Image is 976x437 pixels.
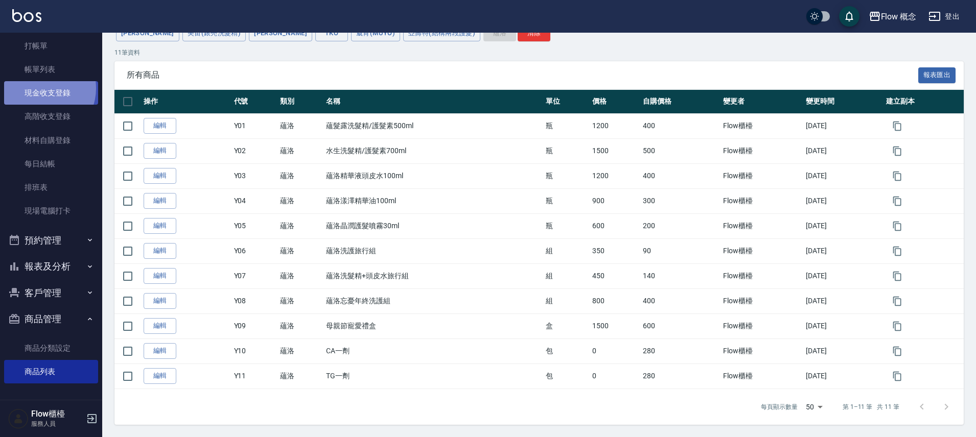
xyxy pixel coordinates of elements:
[144,268,176,284] a: 編輯
[323,263,543,288] td: 蘊洛洗髮精+頭皮水旅行組
[803,288,884,313] td: [DATE]
[249,26,312,41] button: [PERSON_NAME]
[590,163,641,188] td: 1200
[144,218,176,234] a: 編輯
[803,188,884,213] td: [DATE]
[640,213,721,238] td: 200
[351,26,400,41] button: 葳肯(Muyo)
[144,368,176,384] a: 編輯
[721,238,803,263] td: Flow櫃檯
[323,188,543,213] td: 蘊洛漾澤精華油100ml
[323,113,543,138] td: 蘊髮露洗髮精/護髮素500ml
[8,408,29,429] img: Person
[323,288,543,313] td: 蘊洛忘憂年終洗護組
[144,193,176,209] a: 編輯
[803,113,884,138] td: [DATE]
[231,238,277,263] td: Y06
[803,213,884,238] td: [DATE]
[590,313,641,338] td: 1500
[323,363,543,389] td: TG一劑
[543,263,589,288] td: 組
[231,113,277,138] td: Y01
[721,363,803,389] td: Flow櫃檯
[881,10,917,23] div: Flow 概念
[144,293,176,309] a: 編輯
[277,90,323,114] th: 類別
[543,363,589,389] td: 包
[918,67,956,83] button: 報表匯出
[277,213,323,238] td: 蘊洛
[590,288,641,313] td: 800
[590,138,641,163] td: 1500
[543,113,589,138] td: 瓶
[231,138,277,163] td: Y02
[4,336,98,360] a: 商品分類設定
[640,163,721,188] td: 400
[543,313,589,338] td: 盒
[403,26,480,41] button: 亞壽特(結構兩段護髮)
[721,313,803,338] td: Flow櫃檯
[543,188,589,213] td: 瓶
[803,338,884,363] td: [DATE]
[590,338,641,363] td: 0
[721,138,803,163] td: Flow櫃檯
[590,363,641,389] td: 0
[590,113,641,138] td: 1200
[640,288,721,313] td: 400
[543,213,589,238] td: 瓶
[114,48,964,57] p: 11 筆資料
[277,238,323,263] td: 蘊洛
[4,58,98,81] a: 帳單列表
[277,188,323,213] td: 蘊洛
[721,163,803,188] td: Flow櫃檯
[865,6,921,27] button: Flow 概念
[543,163,589,188] td: 瓶
[843,402,899,411] p: 第 1–11 筆 共 11 筆
[4,81,98,105] a: 現金收支登錄
[721,213,803,238] td: Flow櫃檯
[884,90,964,114] th: 建立副本
[12,9,41,22] img: Logo
[144,118,176,134] a: 編輯
[231,313,277,338] td: Y09
[590,263,641,288] td: 450
[31,409,83,419] h5: Flow櫃檯
[141,90,231,114] th: 操作
[144,143,176,159] a: 編輯
[127,70,918,80] span: 所有商品
[4,34,98,58] a: 打帳單
[803,163,884,188] td: [DATE]
[640,363,721,389] td: 280
[231,163,277,188] td: Y03
[4,360,98,383] a: 商品列表
[721,113,803,138] td: Flow櫃檯
[4,280,98,306] button: 客戶管理
[4,152,98,176] a: 每日結帳
[231,338,277,363] td: Y10
[640,113,721,138] td: 400
[31,419,83,428] p: 服務人員
[640,138,721,163] td: 500
[518,26,550,41] button: 清除
[4,129,98,152] a: 材料自購登錄
[721,288,803,313] td: Flow櫃檯
[721,338,803,363] td: Flow櫃檯
[918,69,956,79] a: 報表匯出
[277,263,323,288] td: 蘊洛
[323,238,543,263] td: 蘊洛洗護旅行組
[721,263,803,288] td: Flow櫃檯
[231,288,277,313] td: Y08
[323,213,543,238] td: 蘊洛晶潤護髮噴霧30ml
[640,338,721,363] td: 280
[277,338,323,363] td: 蘊洛
[839,6,859,27] button: save
[277,288,323,313] td: 蘊洛
[803,238,884,263] td: [DATE]
[144,168,176,184] a: 編輯
[543,338,589,363] td: 包
[721,90,803,114] th: 變更者
[721,188,803,213] td: Flow櫃檯
[277,113,323,138] td: 蘊洛
[590,238,641,263] td: 350
[640,188,721,213] td: 300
